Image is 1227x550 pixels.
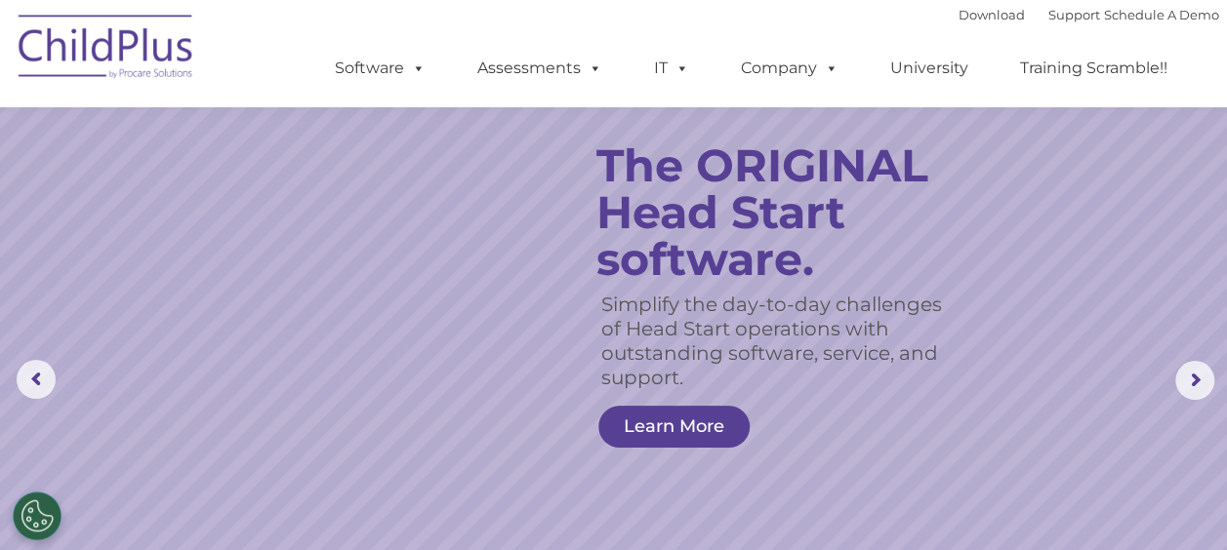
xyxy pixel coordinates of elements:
[598,406,750,448] a: Learn More
[959,7,1219,22] font: |
[1104,7,1219,22] a: Schedule A Demo
[634,49,709,88] a: IT
[959,7,1025,22] a: Download
[315,49,445,88] a: Software
[1048,7,1100,22] a: Support
[458,49,622,88] a: Assessments
[271,129,331,143] span: Last name
[271,209,354,223] span: Phone number
[601,293,961,390] rs-layer: Simplify the day-to-day challenges of Head Start operations with outstanding software, service, a...
[721,49,858,88] a: Company
[871,49,988,88] a: University
[596,142,979,283] rs-layer: The ORIGINAL Head Start software.
[1001,49,1187,88] a: Training Scramble!!
[9,1,204,98] img: ChildPlus by Procare Solutions
[13,491,61,540] button: Cookies Settings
